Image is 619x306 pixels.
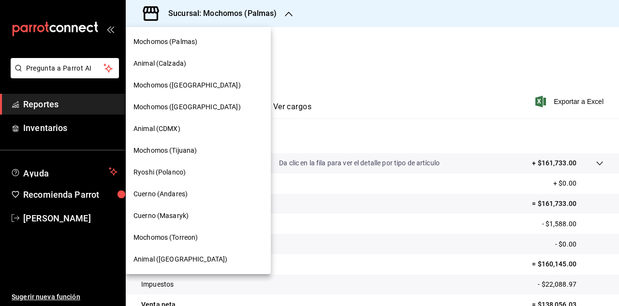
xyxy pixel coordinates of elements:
span: Cuerno (Andares) [133,189,188,199]
span: Mochomos ([GEOGRAPHIC_DATA]) [133,102,241,112]
div: Animal (Calzada) [126,53,271,74]
div: Animal (CDMX) [126,118,271,140]
span: Mochomos ([GEOGRAPHIC_DATA]) [133,80,241,90]
span: Animal (CDMX) [133,124,180,134]
div: Mochomos (Tijuana) [126,140,271,161]
div: Animal ([GEOGRAPHIC_DATA]) [126,248,271,270]
span: Animal (Calzada) [133,58,186,69]
div: Cuerno (Andares) [126,183,271,205]
div: Mochomos (Palmas) [126,31,271,53]
div: Mochomos (Torreon) [126,227,271,248]
span: Ryoshi (Polanco) [133,167,186,177]
div: Mochomos ([GEOGRAPHIC_DATA]) [126,96,271,118]
span: Cuerno (Masaryk) [133,211,189,221]
span: Animal ([GEOGRAPHIC_DATA]) [133,254,227,264]
div: Cuerno (Masaryk) [126,205,271,227]
span: Mochomos (Tijuana) [133,146,197,156]
span: Mochomos (Torreon) [133,233,198,243]
span: Mochomos (Palmas) [133,37,197,47]
div: Ryoshi (Polanco) [126,161,271,183]
div: Mochomos ([GEOGRAPHIC_DATA]) [126,74,271,96]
